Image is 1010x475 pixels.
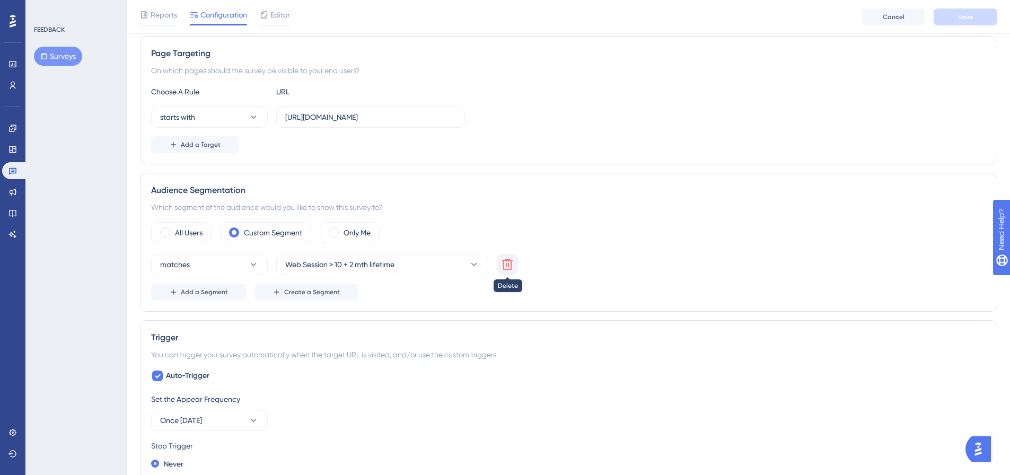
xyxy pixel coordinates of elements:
[284,288,340,296] span: Create a Segment
[285,111,456,123] input: yourwebsite.com/path
[151,410,268,431] button: Once [DATE]
[151,47,986,60] div: Page Targeting
[151,284,246,301] button: Add a Segment
[934,8,997,25] button: Save
[151,85,268,98] div: Choose A Rule
[164,458,183,470] label: Never
[244,226,302,239] label: Custom Segment
[285,258,394,271] span: Web Session > 10 + 2 mth lifetime
[151,348,986,361] div: You can trigger your survey automatically when the target URL is visited, and/or use the custom t...
[151,8,177,21] span: Reports
[160,258,190,271] span: matches
[151,201,986,214] div: Which segment of the audience would you like to show this survey to?
[25,3,66,15] span: Need Help?
[151,254,268,275] button: matches
[34,47,82,66] button: Surveys
[958,13,973,21] span: Save
[270,8,290,21] span: Editor
[883,13,904,21] span: Cancel
[175,226,203,239] label: All Users
[151,107,268,128] button: starts with
[151,331,986,344] div: Trigger
[160,414,202,427] span: Once [DATE]
[151,393,986,406] div: Set the Appear Frequency
[200,8,247,21] span: Configuration
[181,140,221,149] span: Add a Target
[151,184,986,197] div: Audience Segmentation
[181,288,228,296] span: Add a Segment
[276,85,393,98] div: URL
[34,25,65,34] div: FEEDBACK
[276,254,488,275] button: Web Session > 10 + 2 mth lifetime
[160,111,195,124] span: starts with
[151,136,239,153] button: Add a Target
[344,226,371,239] label: Only Me
[254,284,358,301] button: Create a Segment
[862,8,925,25] button: Cancel
[151,439,986,452] div: Stop Trigger
[166,370,209,382] span: Auto-Trigger
[151,64,986,77] div: On which pages should the survey be visible to your end users?
[965,433,997,465] iframe: UserGuiding AI Assistant Launcher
